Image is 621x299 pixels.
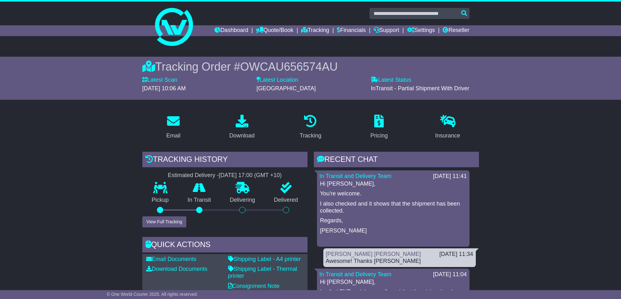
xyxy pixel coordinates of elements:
[407,25,435,36] a: Settings
[146,266,208,272] a: Download Documents
[370,131,388,140] div: Pricing
[166,131,180,140] div: Email
[371,77,411,84] label: Latest Status
[256,25,293,36] a: Quote/Book
[431,112,464,142] a: Insurance
[320,217,466,224] p: Regards,
[142,237,307,254] div: Quick Actions
[229,131,255,140] div: Download
[374,25,399,36] a: Support
[142,216,186,227] button: View Full Tracking
[443,25,469,36] a: Reseller
[264,197,307,204] p: Delivered
[295,112,325,142] a: Tracking
[301,25,329,36] a: Tracking
[240,60,338,73] span: OWCAU656574AU
[257,85,316,92] span: [GEOGRAPHIC_DATA]
[142,77,177,84] label: Latest Scan
[220,197,265,204] p: Delivering
[257,77,298,84] label: Latest Location
[142,85,186,92] span: [DATE] 10:06 AM
[366,112,392,142] a: Pricing
[225,112,259,142] a: Download
[320,190,466,197] p: You're welcome.
[142,60,479,73] div: Tracking Order #
[326,258,473,265] div: Awesome! Thanks [PERSON_NAME]
[214,25,248,36] a: Dashboard
[300,131,321,140] div: Tracking
[228,283,280,289] a: Consignment Note
[228,256,301,262] a: Shipping Label - A4 printer
[337,25,366,36] a: Financials
[320,181,466,188] p: Hi [PERSON_NAME],
[435,131,460,140] div: Insurance
[326,251,421,257] a: [PERSON_NAME] [PERSON_NAME]
[142,152,307,169] div: Tracking history
[433,173,467,180] div: [DATE] 11:41
[178,197,220,204] p: In Transit
[439,251,473,258] div: [DATE] 11:34
[371,85,469,92] span: InTransit - Partial Shipment With Driver
[107,292,198,297] span: © One World Courier 2025. All rights reserved.
[219,172,282,179] div: [DATE] 17:00 (GMT +10)
[228,266,297,279] a: Shipping Label - Thermal printer
[320,271,392,277] a: In Transit and Delivery Team
[320,200,466,214] p: I also checked and it shows that the shipment has been collected.
[433,271,467,278] div: [DATE] 11:04
[142,197,178,204] p: Pickup
[314,152,479,169] div: RECENT CHAT
[320,173,392,179] a: In Transit and Delivery Team
[146,256,196,262] a: Email Documents
[162,112,184,142] a: Email
[142,172,307,179] div: Estimated Delivery -
[320,279,466,286] p: Hi [PERSON_NAME],
[320,227,466,234] p: [PERSON_NAME]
